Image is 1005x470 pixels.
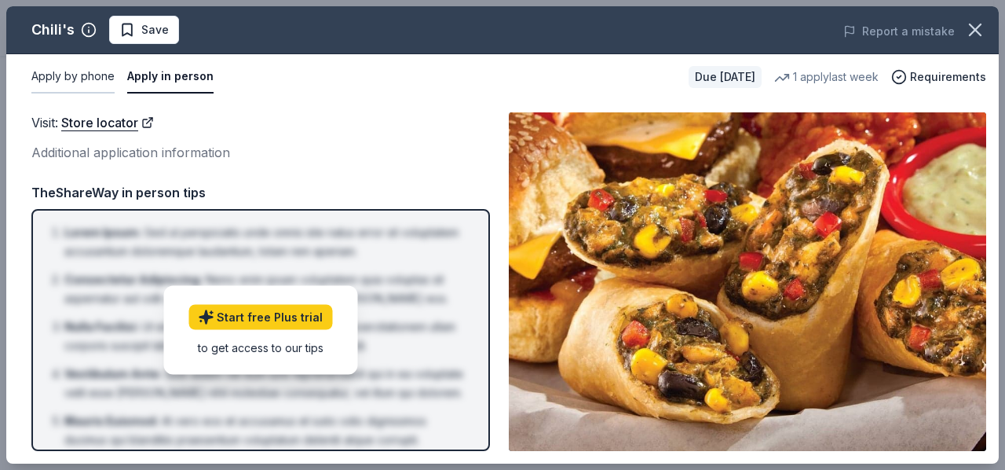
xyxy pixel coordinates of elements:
[910,68,986,86] span: Requirements
[774,68,879,86] div: 1 apply last week
[509,112,986,451] img: Image for Chili's
[31,17,75,42] div: Chili's
[64,223,466,261] li: Sed ut perspiciatis unde omnis iste natus error sit voluptatem accusantium doloremque laudantium,...
[64,320,139,333] span: Nulla Facilisi :
[64,367,162,380] span: Vestibulum Ante :
[891,68,986,86] button: Requirements
[188,340,332,356] div: to get access to our tips
[843,22,955,41] button: Report a mistake
[31,142,490,163] div: Additional application information
[64,365,466,402] li: Quis autem vel eum iure reprehenderit qui in ea voluptate velit esse [PERSON_NAME] nihil molestia...
[31,182,490,203] div: TheShareWay in person tips
[64,414,159,428] span: Mauris Euismod :
[31,61,115,94] button: Apply by phone
[141,20,169,39] span: Save
[127,61,214,94] button: Apply in person
[64,318,466,355] li: Ut enim ad minima veniam, quis nostrum exercitationem ullam corporis suscipit laboriosam, nisi ut...
[31,112,490,133] div: Visit :
[109,16,179,44] button: Save
[64,226,141,239] span: Lorem Ipsum :
[64,270,466,308] li: Nemo enim ipsam voluptatem quia voluptas sit aspernatur aut odit aut fugit, sed quia consequuntur...
[64,273,203,286] span: Consectetur Adipiscing :
[188,305,332,330] a: Start free Plus trial
[689,66,762,88] div: Due [DATE]
[61,112,154,133] a: Store locator
[64,412,466,450] li: At vero eos et accusamus et iusto odio dignissimos ducimus qui blanditiis praesentium voluptatum ...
